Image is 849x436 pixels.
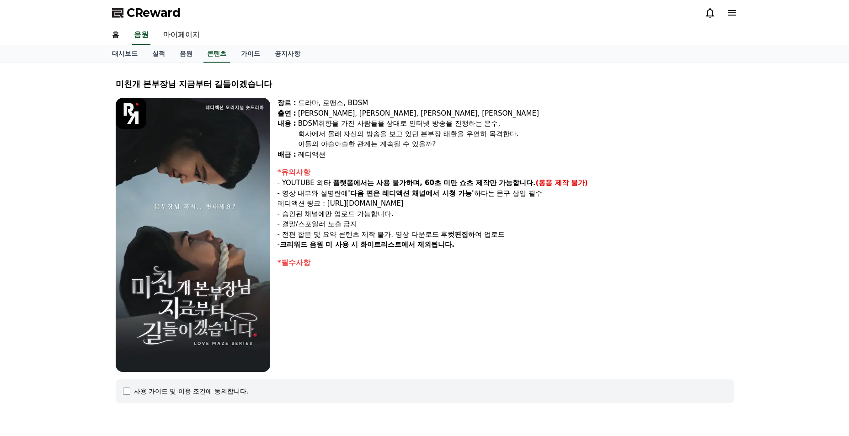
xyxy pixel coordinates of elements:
[298,118,734,129] div: BDSM취향을 가진 사람들을 상대로 인터넷 방송을 진행하는 은수,
[448,230,468,239] strong: 컷편집
[278,178,734,188] p: - YOUTUBE 외
[348,189,474,197] strong: '다음 편은 레디액션 채널에서 시청 가능'
[280,240,454,249] strong: 크리워드 음원 미 사용 시 화이트리스트에서 제외됩니다.
[298,98,734,108] div: 드라마, 로맨스, BDSM
[324,179,536,187] strong: 타 플랫폼에서는 사용 불가하며, 60초 미만 쇼츠 제작만 가능합니다.
[278,229,734,240] p: - 전편 합본 및 요약 콘텐츠 제작 불가. 영상 다운로드 후 하여 업로드
[156,26,207,45] a: 마이페이지
[127,5,181,20] span: CReward
[298,149,734,160] div: 레디액션
[278,108,296,119] div: 출연 :
[298,108,734,119] div: [PERSON_NAME], [PERSON_NAME], [PERSON_NAME], [PERSON_NAME]
[278,188,734,199] p: - 영상 내부와 설명란에 하다는 문구 삽입 필수
[172,45,200,63] a: 음원
[278,209,734,219] p: - 승인된 채널에만 업로드 가능합니다.
[145,45,172,63] a: 실적
[105,45,145,63] a: 대시보드
[536,179,588,187] strong: (롱폼 제작 불가)
[116,98,270,372] img: video
[234,45,267,63] a: 가이드
[278,198,734,209] p: 레디액션 링크 : [URL][DOMAIN_NAME]
[278,149,296,160] div: 배급 :
[267,45,308,63] a: 공지사항
[278,239,734,250] p: -
[278,118,296,149] div: 내용 :
[278,98,296,108] div: 장르 :
[116,98,147,129] img: logo
[105,26,127,45] a: 홈
[134,387,249,396] div: 사용 가이드 및 이용 조건에 동의합니다.
[116,78,734,90] div: 미친개 본부장님 지금부터 길들이겠습니다
[278,219,734,229] p: - 결말/스포일러 노출 금지
[278,257,734,268] div: *필수사항
[132,26,150,45] a: 음원
[203,45,230,63] a: 콘텐츠
[278,167,734,178] div: *유의사항
[298,139,734,149] div: 이들의 아슬아슬한 관계는 계속될 수 있을까?
[298,129,734,139] div: 회사에서 몰래 자신의 방송을 보고 있던 본부장 태환을 우연히 목격한다.
[112,5,181,20] a: CReward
